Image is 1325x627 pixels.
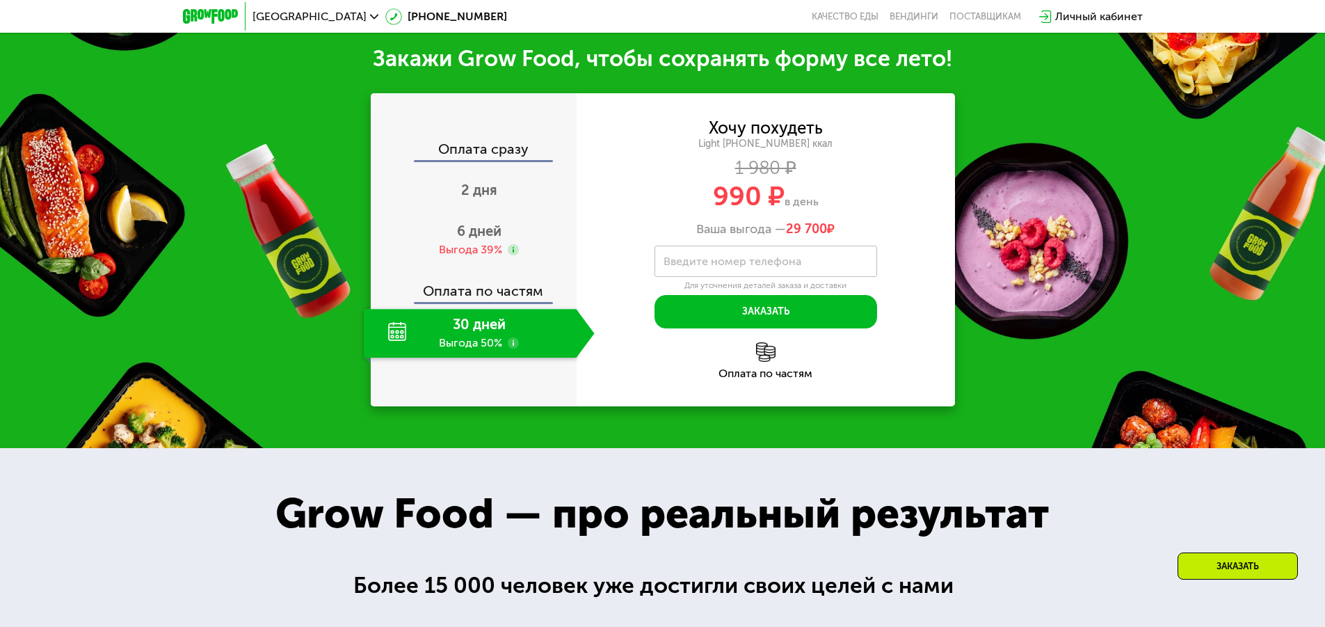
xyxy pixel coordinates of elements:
[655,280,877,292] div: Для уточнения деталей заказа и доставки
[786,221,827,237] span: 29 700
[461,182,497,198] span: 2 дня
[245,482,1079,545] div: Grow Food — про реальный результат
[655,295,877,328] button: Заказать
[577,138,955,150] div: Light [PHONE_NUMBER] ккал
[457,223,501,239] span: 6 дней
[372,270,577,302] div: Оплата по частям
[577,161,955,176] div: 1 980 ₽
[577,368,955,379] div: Оплата по частям
[353,569,972,603] div: Более 15 000 человек уже достигли своих целей с нами
[890,11,938,22] a: Вендинги
[577,222,955,237] div: Ваша выгода —
[709,120,823,136] div: Хочу похудеть
[664,257,801,265] label: Введите номер телефона
[1178,553,1298,580] div: Заказать
[385,8,507,25] a: [PHONE_NUMBER]
[812,11,878,22] a: Качество еды
[785,195,819,208] span: в день
[756,342,776,362] img: l6xcnZfty9opOoJh.png
[252,11,367,22] span: [GEOGRAPHIC_DATA]
[786,222,835,237] span: ₽
[949,11,1021,22] div: поставщикам
[372,142,577,160] div: Оплата сразу
[713,180,785,212] span: 990 ₽
[1055,8,1143,25] div: Личный кабинет
[439,242,502,257] div: Выгода 39%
